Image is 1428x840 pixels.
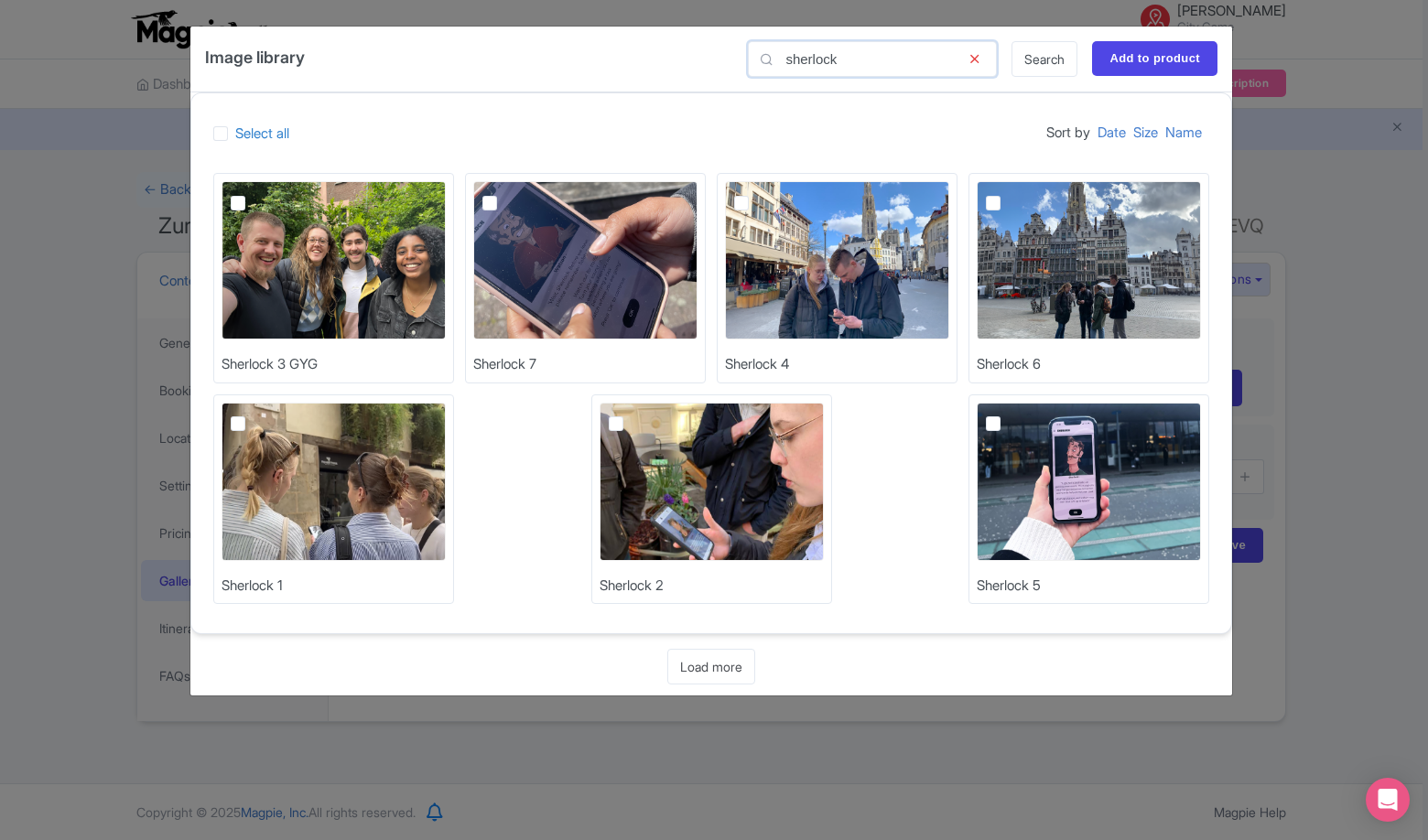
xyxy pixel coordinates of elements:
div: Sherlock 3 GYG [222,354,318,375]
div: Sherlock 6 [977,354,1041,375]
h4: Image library [205,41,305,73]
a: Search [1011,41,1077,77]
a: Size [1133,115,1158,151]
img: Sherlock_5_yhxdti.png [977,403,1201,561]
div: Sherlock 7 [473,354,536,375]
span: Sort by [1046,115,1090,151]
img: Sherlock_1_anexbi.png [222,403,446,561]
input: Search images by title [748,41,997,77]
a: Name [1165,115,1202,151]
div: Sherlock 5 [977,576,1041,597]
a: Load more [667,649,755,684]
a: Date [1098,115,1126,151]
img: Sherlock_2_xrybkf.png [600,403,824,561]
img: Sherlock_4_xid5hc.png [725,181,949,339]
img: Sherlock_7_c2kw1i.png [473,181,698,339]
div: Sherlock 2 [600,576,664,597]
img: Sherlock_3_GYG_emceiy.png [222,181,446,339]
img: Sherlock_6_uad1oh.png [977,181,1201,339]
label: Select all [235,124,289,145]
div: Open Intercom Messenger [1366,778,1410,822]
div: Sherlock 4 [725,354,789,375]
div: Sherlock 1 [222,576,283,597]
input: Add to product [1092,41,1217,76]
